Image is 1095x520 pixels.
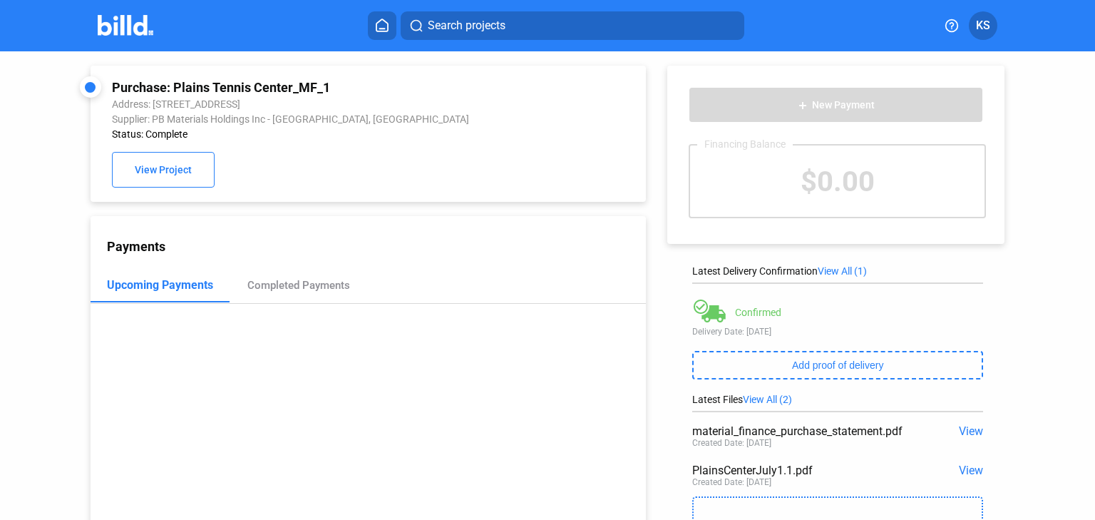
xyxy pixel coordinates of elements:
[692,477,771,487] div: Created Date: [DATE]
[689,87,983,123] button: New Payment
[401,11,744,40] button: Search projects
[98,15,154,36] img: Billd Company Logo
[792,360,883,371] span: Add proof of delivery
[112,128,523,140] div: Status: Complete
[812,100,875,111] span: New Payment
[135,165,192,176] span: View Project
[959,424,983,438] span: View
[743,394,792,405] span: View All (2)
[692,438,771,448] div: Created Date: [DATE]
[112,80,523,95] div: Purchase: Plains Tennis Center_MF_1
[107,278,213,292] div: Upcoming Payments
[959,464,983,477] span: View
[112,98,523,110] div: Address: [STREET_ADDRESS]
[976,17,990,34] span: KS
[735,307,781,318] div: Confirmed
[692,394,983,405] div: Latest Files
[690,146,985,217] div: $0.00
[247,279,350,292] div: Completed Payments
[697,138,793,150] div: Financing Balance
[692,327,983,337] div: Delivery Date: [DATE]
[112,113,523,125] div: Supplier: PB Materials Holdings Inc - [GEOGRAPHIC_DATA], [GEOGRAPHIC_DATA]
[797,100,808,111] mat-icon: add
[692,351,983,379] button: Add proof of delivery
[112,152,215,188] button: View Project
[692,464,925,477] div: PlainsCenterJuly1.1.pdf
[818,265,867,277] span: View All (1)
[692,265,983,277] div: Latest Delivery Confirmation
[428,17,505,34] span: Search projects
[969,11,997,40] button: KS
[107,239,646,254] div: Payments
[692,424,925,438] div: material_finance_purchase_statement.pdf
